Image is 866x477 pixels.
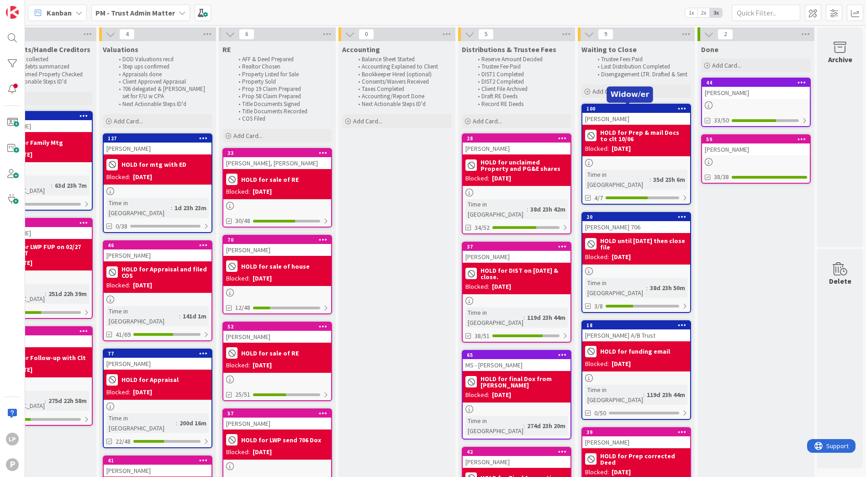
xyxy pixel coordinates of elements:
div: 52 [223,323,331,331]
div: 127 [108,135,211,142]
div: [PERSON_NAME] [104,358,211,370]
b: HOLD for funding email [600,348,670,355]
div: 275d 22h 58m [46,396,89,406]
span: 2 [718,29,733,40]
b: HOLD for Prep corrected Deed [600,453,687,466]
div: [PERSON_NAME] [223,244,331,256]
span: 3x [710,8,722,17]
div: 42[PERSON_NAME] [463,448,570,468]
span: 34/52 [475,223,490,233]
div: 65MS - [PERSON_NAME] [463,351,570,371]
div: [PERSON_NAME] A/B Trust [582,329,690,341]
div: [DATE] [253,274,272,283]
b: HOLD for Follow-up with Clt [2,355,86,361]
span: Done [701,45,718,54]
div: 59[PERSON_NAME] [702,135,810,155]
div: 52[PERSON_NAME] [223,323,331,343]
div: Archive [828,54,852,65]
li: Trustee Fee Paid [473,63,570,70]
span: : [527,204,528,214]
div: 52 [227,323,331,330]
li: AFF & Deed Prepared [233,56,331,63]
span: 5 [478,29,494,40]
b: HOLD for LWP FUP on 02/27 with AST [2,244,89,256]
li: Step ups confirmed [114,63,211,70]
div: 41[PERSON_NAME] [104,456,211,477]
div: Blocked: [226,360,250,370]
div: [PERSON_NAME], [PERSON_NAME] [223,157,331,169]
li: Property Sold [233,78,331,85]
div: Blocked: [106,172,130,182]
div: 33 [223,149,331,157]
li: Client File Archived [473,85,570,93]
div: 70[PERSON_NAME] [223,236,331,256]
div: 44[PERSON_NAME] [702,79,810,99]
div: Blocked: [465,174,489,183]
div: 37 [467,244,570,250]
span: 0/38 [116,222,127,231]
div: 39 [582,428,690,436]
div: 38d 23h 42m [528,204,568,214]
div: Time in [GEOGRAPHIC_DATA] [465,199,527,219]
li: Trustee Fees Paid [592,56,690,63]
div: 41 [104,456,211,465]
div: 127 [104,134,211,143]
div: [DATE] [612,144,631,154]
div: Blocked: [585,467,609,477]
div: Blocked: [226,187,250,196]
div: 77[PERSON_NAME] [104,350,211,370]
div: [PERSON_NAME] [463,251,570,263]
div: 1d 23h 23m [172,203,209,213]
div: 37 [463,243,570,251]
div: 63d 23h 7m [53,180,89,191]
span: Waiting to Close [581,45,637,54]
div: [DATE] [133,281,152,290]
b: HOLD until [DATE] then close file [600,238,687,250]
div: Blocked: [106,387,130,397]
div: Blocked: [465,282,489,291]
div: 100 [586,106,690,112]
div: Time in [GEOGRAPHIC_DATA] [585,170,649,190]
span: Accounting [342,45,380,54]
div: 200d 16m [177,418,209,428]
li: DIST1 Completed [473,71,570,78]
div: [PERSON_NAME] [582,113,690,125]
div: Blocked: [585,252,609,262]
span: RE [222,45,231,54]
div: Blocked: [226,274,250,283]
div: P [6,458,19,471]
div: 141d 1m [180,311,209,321]
div: 65 [467,352,570,358]
li: Title Documents Recorded [233,108,331,115]
div: 37[PERSON_NAME] [463,243,570,263]
div: Time in [GEOGRAPHIC_DATA] [585,385,643,405]
div: Blocked: [585,144,609,154]
div: 46 [104,241,211,249]
span: : [176,418,177,428]
li: Next Actionable Steps ID'd [114,101,211,108]
li: Last Distribution Completed [592,63,690,70]
div: 46[PERSON_NAME] [104,241,211,261]
b: HOLD for Family Mtg [2,139,63,146]
div: 251d 22h 39m [46,289,89,299]
li: Property Listed for Sale [233,71,331,78]
div: Time in [GEOGRAPHIC_DATA] [465,416,523,436]
div: 33 [227,150,331,156]
b: HOLD for sale of RE [241,176,299,183]
div: Time in [GEOGRAPHIC_DATA] [106,413,176,433]
div: 77 [108,350,211,357]
b: HOLD for Appraisal [121,376,179,383]
div: Time in [GEOGRAPHIC_DATA] [106,306,179,326]
li: Appraisals done [114,71,211,78]
b: HOLD for sale of RE [241,350,299,356]
div: [PERSON_NAME] [223,418,331,429]
div: [PERSON_NAME] [702,87,810,99]
b: HOLD for LWP send 706 Dox [241,437,321,443]
span: 38/51 [475,331,490,341]
div: [DATE] [612,467,631,477]
span: Add Card... [233,132,263,140]
li: Reserve Amount Decided [473,56,570,63]
div: Time in [GEOGRAPHIC_DATA] [465,307,523,328]
span: Kanban [47,7,72,18]
div: 57 [227,410,331,417]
